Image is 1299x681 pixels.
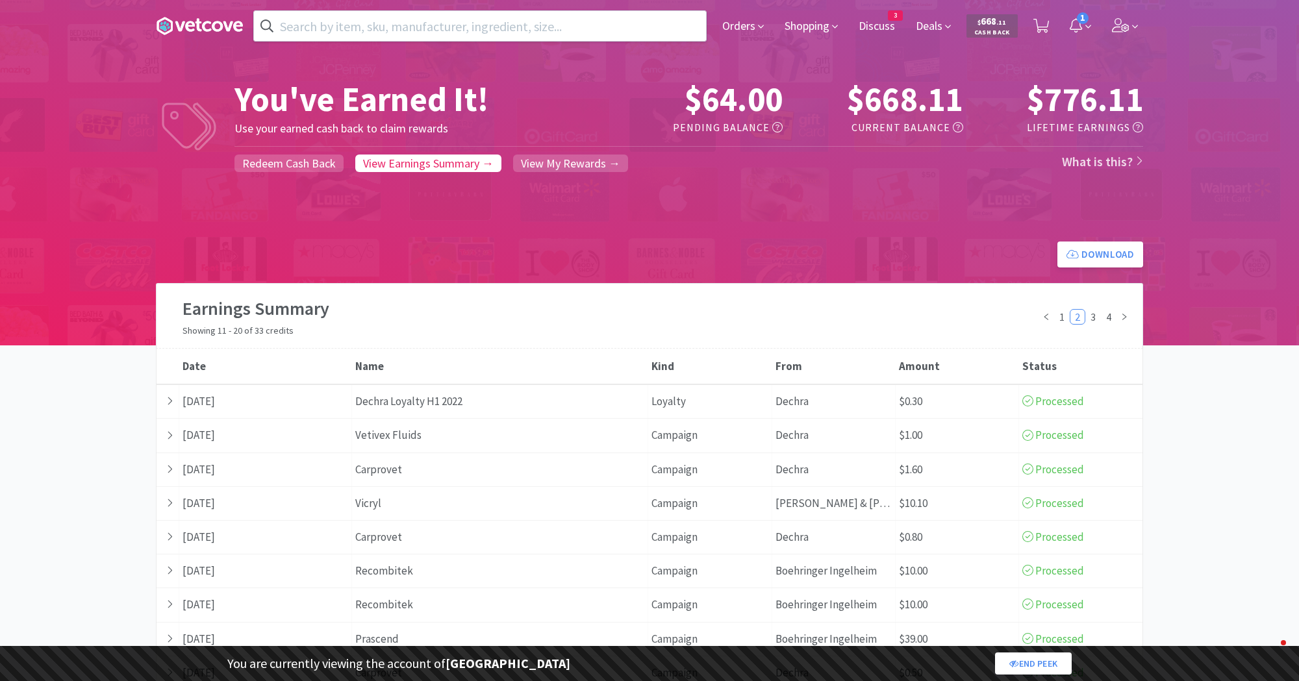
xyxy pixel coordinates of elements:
[896,521,1019,554] div: $0.80
[613,119,783,136] h5: Pending Balance
[685,78,783,120] span: $64.00
[234,155,344,172] a: Redeem Cash Back
[899,359,1016,373] div: Amount
[1102,310,1116,324] a: 4
[896,453,1019,486] div: $1.60
[352,521,648,554] div: Carprovet
[352,385,648,418] div: Dechra Loyalty H1 2022
[352,554,648,588] div: Recombitek
[772,419,896,452] div: Dechra
[179,385,352,418] div: [DATE]
[1062,153,1144,169] a: What is this?
[1086,310,1100,324] a: 3
[896,385,1019,418] div: $0.30
[896,419,1019,452] div: $1.00
[1101,309,1116,325] li: 4
[1027,78,1143,120] span: $776.11
[183,359,349,373] div: Date
[363,156,494,171] span: View Earnings Summary →
[648,554,772,588] div: Campaign
[179,521,352,554] div: [DATE]
[1022,394,1084,408] span: Processed
[355,155,501,172] a: View Earnings Summary →
[1022,530,1084,544] span: Processed
[1022,496,1084,510] span: Processed
[227,653,570,674] p: You are currently viewing the account of
[1255,637,1286,668] iframe: Intercom live chat
[1022,462,1084,477] span: Processed
[1022,632,1084,646] span: Processed
[1070,310,1085,324] a: 2
[974,29,1010,38] span: Cash Back
[352,453,648,486] div: Carprovet
[648,588,772,621] div: Campaign
[242,156,336,171] span: Redeem Cash Back
[1022,597,1084,612] span: Processed
[352,419,648,452] div: Vetivex Fluids
[648,419,772,452] div: Campaign
[254,11,706,41] input: Search by item, sku, manufacturer, ingredient, size...
[772,453,896,486] div: Dechra
[996,18,1006,27] span: . 11
[776,359,892,373] div: From
[1085,309,1101,325] li: 3
[179,419,352,452] div: [DATE]
[772,521,896,554] div: Dechra
[1022,359,1139,373] div: Status
[179,588,352,621] div: [DATE]
[179,554,352,588] div: [DATE]
[234,119,613,138] h5: Use your earned cash back to claim rewards
[1039,309,1054,325] li: Previous Page
[183,294,1039,323] h2: Earnings Summary
[1022,428,1084,442] span: Processed
[896,588,1019,621] div: $10.00
[995,652,1072,675] a: End Peek
[1055,310,1069,324] a: 1
[648,453,772,486] div: Campaign
[1077,12,1089,24] span: 1
[1057,241,1143,267] a: Download
[234,79,613,119] h1: You've Earned It!
[772,554,896,588] div: Boehringer Ingelheim
[648,385,772,418] div: Loyalty
[521,156,620,171] span: View My Rewards →
[352,487,648,520] div: Vicryl
[896,623,1019,656] div: $39.00
[1042,313,1050,321] i: icon: left
[793,119,963,136] h5: Current Balance
[847,78,963,120] span: $668.11
[446,655,570,671] strong: [GEOGRAPHIC_DATA]
[1120,313,1128,321] i: icon: right
[179,623,352,656] div: [DATE]
[648,487,772,520] div: Campaign
[648,623,772,656] div: Campaign
[974,119,1143,136] h5: Lifetime Earnings
[648,521,772,554] div: Campaign
[772,588,896,621] div: Boehringer Ingelheim
[772,623,896,656] div: Boehringer Ingelheim
[1022,563,1084,578] span: Processed
[772,385,896,418] div: Dechra
[179,487,352,520] div: [DATE]
[896,554,1019,588] div: $10.00
[1070,309,1085,325] li: 2
[352,588,648,621] div: Recombitek
[896,487,1019,520] div: $10.10
[966,8,1018,43] a: $668.11Cash Back
[772,487,896,520] div: [PERSON_NAME] & [PERSON_NAME]
[183,323,1039,338] h6: Showing 11 - 20 of 33 credits
[1054,309,1070,325] li: 1
[889,11,902,20] span: 3
[977,18,981,27] span: $
[977,15,1006,27] span: 668
[1116,309,1132,325] li: Next Page
[853,21,900,32] a: Discuss3
[355,359,645,373] div: Name
[352,623,648,656] div: Prascend
[651,359,768,373] div: Kind
[179,453,352,486] div: [DATE]
[513,155,628,172] a: View My Rewards →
